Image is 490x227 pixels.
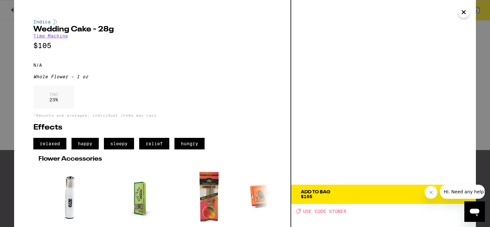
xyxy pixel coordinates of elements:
[33,113,271,117] p: *Amounts are averages, individual items may vary.
[440,185,485,199] iframe: Message from company
[301,194,312,199] span: $105
[104,138,134,149] span: sleepy
[33,19,271,24] div: Indica
[33,63,271,68] p: N/A
[33,74,271,79] div: Whole Flower - 1 oz
[33,26,271,33] h2: Wedding Cake - 28g
[33,42,271,50] p: $105
[38,156,266,162] h2: Flower Accessories
[4,4,46,10] span: Hi. Need any help?
[33,138,66,149] span: relaxed
[33,86,74,109] div: 23 %
[174,138,205,149] span: hungry
[301,190,330,194] div: Add To Bag
[33,33,68,38] a: Time Machine
[303,209,346,214] span: USE CODE STONER
[72,138,99,149] span: happy
[291,185,476,204] button: Add To Bag$105
[425,186,437,199] iframe: Close message
[139,138,169,149] span: relief
[49,92,58,97] p: THC
[458,6,469,18] button: Close
[53,19,57,24] img: indicaColor.svg
[33,124,271,131] h2: Effects
[464,201,485,222] iframe: Button to launch messaging window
